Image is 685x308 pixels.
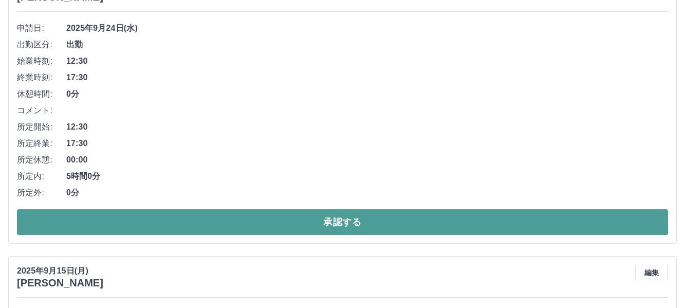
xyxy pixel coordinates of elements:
p: 2025年9月15日(月) [17,265,103,277]
span: 00:00 [66,154,668,166]
button: 承認する [17,209,668,235]
span: 17:30 [66,137,668,150]
span: 出勤区分: [17,39,66,51]
span: 0分 [66,187,668,199]
span: 17:30 [66,71,668,84]
span: 申請日: [17,22,66,34]
span: 終業時刻: [17,71,66,84]
h3: [PERSON_NAME] [17,277,103,289]
span: 休憩時間: [17,88,66,100]
button: 編集 [635,265,668,280]
span: 0分 [66,88,668,100]
span: 12:30 [66,121,668,133]
span: 2025年9月24日(水) [66,22,668,34]
span: 所定開始: [17,121,66,133]
span: 始業時刻: [17,55,66,67]
span: 所定外: [17,187,66,199]
span: 5時間0分 [66,170,668,183]
span: 所定休憩: [17,154,66,166]
span: 出勤 [66,39,668,51]
span: コメント: [17,104,66,117]
span: 所定終業: [17,137,66,150]
span: 所定内: [17,170,66,183]
span: 12:30 [66,55,668,67]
